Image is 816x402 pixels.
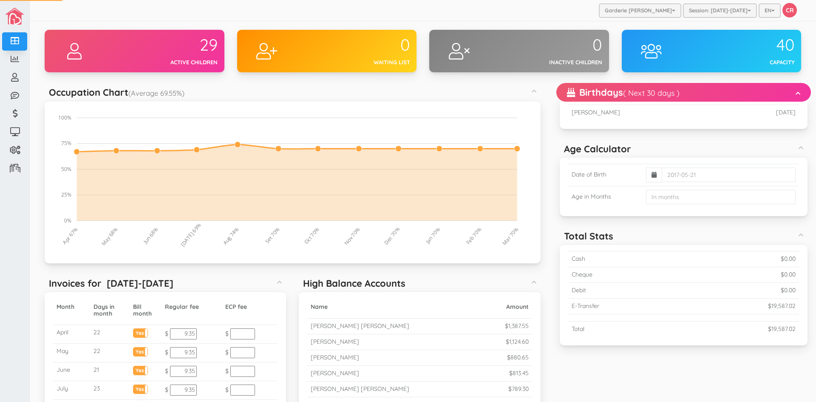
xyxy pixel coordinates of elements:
[57,304,87,310] h5: Month
[623,88,680,98] small: ( Next 30 days )
[646,190,796,204] input: In months
[311,354,359,361] small: [PERSON_NAME]
[93,304,126,317] h5: Days in month
[53,362,90,381] td: June
[133,329,147,335] label: Yes
[165,304,218,310] h5: Regular fee
[564,144,631,154] h5: Age Calculator
[683,298,799,314] td: $19,587.02
[506,338,529,345] small: $1,124.60
[311,304,478,310] h5: Name
[683,321,799,336] td: $19,587.02
[688,58,795,66] div: Capacity
[311,385,409,393] small: [PERSON_NAME] [PERSON_NAME]
[90,344,130,362] td: 22
[311,369,359,377] small: [PERSON_NAME]
[61,226,79,246] tspan: Apr 67%
[225,304,274,310] h5: ECP fee
[111,36,218,54] div: 29
[568,321,684,336] td: Total
[58,114,71,121] tspan: 100%
[683,251,799,267] td: $0.00
[382,225,402,246] tspan: Dec 70%
[133,385,147,391] label: Yes
[568,251,684,267] td: Cash
[568,164,643,186] td: Date of Birth
[133,348,147,354] label: Yes
[5,8,24,25] img: image
[133,304,158,317] h5: Bill month
[49,87,184,97] h5: Occupation Chart
[465,226,483,246] tspan: Feb 70%
[564,231,613,241] h5: Total Stats
[688,36,795,54] div: 40
[61,191,71,198] tspan: 25%
[49,278,173,288] h5: Invoices for [DATE]-[DATE]
[568,105,725,120] td: [PERSON_NAME]
[221,226,241,246] tspan: Aug 74%
[683,267,799,282] td: $0.00
[683,282,799,298] td: $0.00
[496,58,603,66] div: Inactive children
[509,369,529,377] small: $813.45
[133,366,147,373] label: Yes
[142,226,159,245] tspan: Jun 68%
[165,386,168,393] span: $
[303,36,410,54] div: 0
[303,278,405,288] h5: High Balance Accounts
[496,36,603,54] div: 0
[311,338,359,345] small: [PERSON_NAME]
[90,381,130,400] td: 23
[508,385,529,393] small: $789.30
[225,386,229,393] span: $
[662,168,796,182] input: 2017-05-21
[90,325,130,344] td: 22
[179,222,202,248] tspan: [DATE] 69%
[64,217,71,224] tspan: 0%
[165,348,168,356] span: $
[61,140,71,147] tspan: 75%
[568,298,684,314] td: E-Transfer
[263,226,281,245] tspan: Set 70%
[501,226,520,247] tspan: Mar 70%
[568,267,684,282] td: Cheque
[485,304,529,310] h5: Amount
[225,367,229,375] span: $
[567,87,680,97] h5: Birthdays
[424,226,442,245] tspan: Jan 70%
[100,226,119,247] tspan: May 68%
[225,330,229,337] span: $
[165,330,168,337] span: $
[725,105,799,120] td: [DATE]
[303,226,321,245] tspan: Oct 70%
[568,282,684,298] td: Debit
[53,325,90,344] td: April
[505,322,529,330] small: $1,387.55
[53,381,90,400] td: July
[343,226,362,246] tspan: Nov 70%
[111,58,218,66] div: Active children
[90,362,130,381] td: 21
[568,186,643,208] td: Age in Months
[311,322,409,330] small: [PERSON_NAME] [PERSON_NAME]
[53,344,90,362] td: May
[303,58,410,66] div: Waiting list
[507,354,529,361] small: $880.65
[225,348,229,356] span: $
[61,165,71,173] tspan: 50%
[165,367,168,375] span: $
